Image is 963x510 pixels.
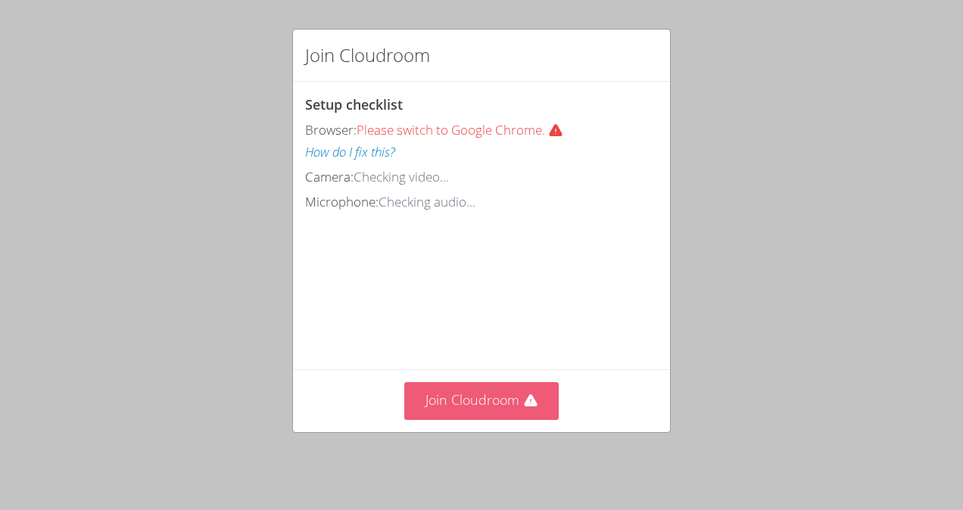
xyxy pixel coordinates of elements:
button: How do I fix this? [305,141,395,163]
span: Setup checklist [305,95,403,114]
span: Please switch to Google Chrome. [357,121,569,138]
h2: Join Cloudroom [305,42,430,69]
span: Checking audio... [379,193,475,210]
span: Checking video... [354,168,449,185]
span: Microphone: [305,193,379,210]
span: Browser: [305,121,357,138]
span: Camera: [305,168,354,185]
button: Join Cloudroom [404,382,559,419]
